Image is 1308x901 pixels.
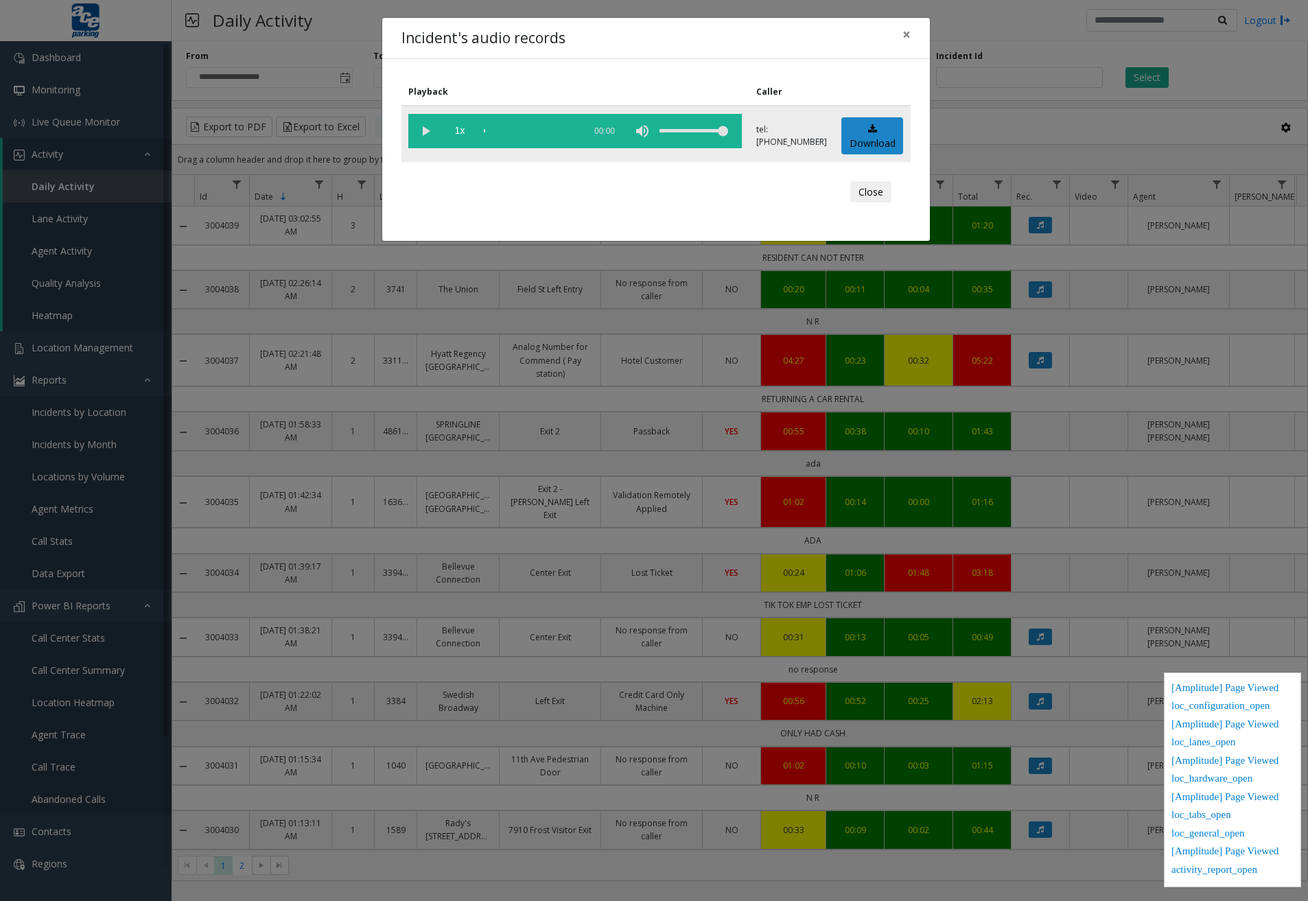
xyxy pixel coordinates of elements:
div: activity_report_open [1171,862,1294,880]
div: loc_general_open [1171,826,1294,844]
p: tel:[PHONE_NUMBER] [756,124,827,148]
div: loc_configuration_open [1171,698,1294,716]
div: [Amplitude] Page Viewed [1171,716,1294,735]
div: loc_lanes_open [1171,734,1294,753]
div: loc_hardware_open [1171,771,1294,789]
button: Close [893,18,920,51]
div: [Amplitude] Page Viewed [1171,789,1294,808]
span: playback speed button [443,114,477,148]
div: volume level [659,114,728,148]
div: [Amplitude] Page Viewed [1171,680,1294,699]
a: Download [841,117,903,155]
div: scrub bar [484,114,577,148]
div: [Amplitude] Page Viewed [1171,843,1294,862]
div: loc_tabs_open [1171,807,1294,826]
div: [Amplitude] Page Viewed [1171,753,1294,771]
th: Caller [749,78,834,106]
h4: Incident's audio records [401,27,565,49]
button: Close [850,181,891,203]
span: × [902,25,911,44]
th: Playback [401,78,749,106]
